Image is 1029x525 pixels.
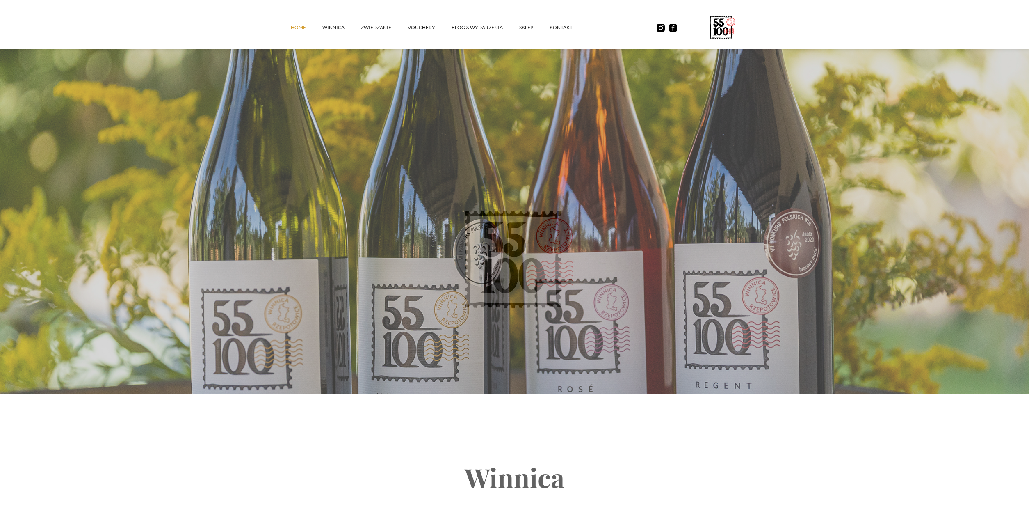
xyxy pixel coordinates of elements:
[452,15,519,40] a: Blog & Wydarzenia
[291,15,322,40] a: Home
[550,15,589,40] a: kontakt
[361,15,408,40] a: ZWIEDZANIE
[519,15,550,40] a: SKLEP
[322,15,361,40] a: winnica
[408,15,452,40] a: vouchery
